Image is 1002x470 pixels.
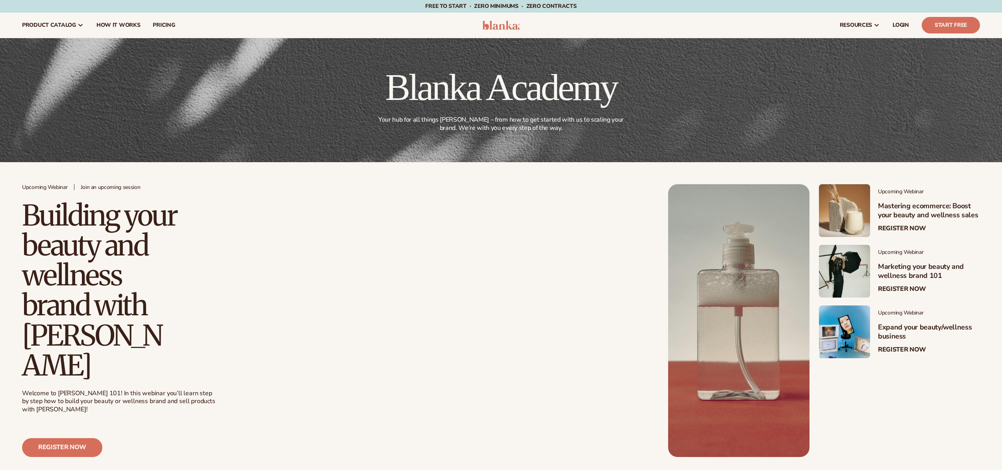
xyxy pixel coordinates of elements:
img: logo [482,20,520,30]
a: Start Free [922,17,980,33]
p: Your hub for all things [PERSON_NAME] – from how to get started with us to scaling your brand. We... [376,116,627,132]
span: Join an upcoming session [81,184,141,191]
span: product catalog [22,22,76,28]
a: Register Now [878,225,926,232]
div: Welcome to [PERSON_NAME] 101! In this webinar you’ll learn step by step how to build your beauty ... [22,389,217,414]
span: resources [840,22,872,28]
span: LOGIN [893,22,909,28]
a: pricing [146,13,181,38]
a: product catalog [16,13,90,38]
span: Upcoming Webinar [878,310,980,316]
a: Register now [22,438,102,457]
span: How It Works [96,22,141,28]
h1: Blanka Academy [374,68,628,106]
h3: Expand your beauty/wellness business [878,323,980,341]
a: Register Now [878,346,926,353]
a: resources [833,13,886,38]
span: Upcoming Webinar [878,249,980,256]
h3: Marketing your beauty and wellness brand 101 [878,262,980,281]
span: Free to start · ZERO minimums · ZERO contracts [425,2,576,10]
span: Upcoming Webinar [878,189,980,195]
h3: Mastering ecommerce: Boost your beauty and wellness sales [878,202,980,220]
a: Register Now [878,285,926,293]
a: LOGIN [886,13,915,38]
span: Upcoming Webinar [22,184,68,191]
span: pricing [153,22,175,28]
a: How It Works [90,13,147,38]
h2: Building your beauty and wellness brand with [PERSON_NAME] [22,201,180,380]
